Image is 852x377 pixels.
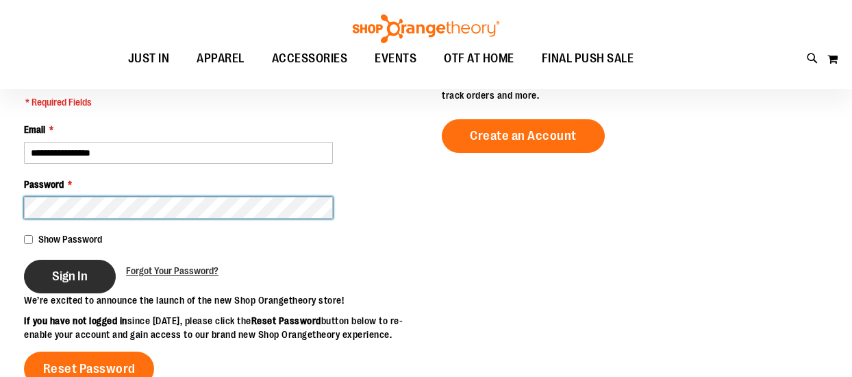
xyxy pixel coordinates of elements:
span: APPAREL [197,43,245,74]
span: * Required Fields [25,95,241,109]
span: Password [24,179,64,190]
a: OTF AT HOME [430,43,528,75]
button: Sign In [24,260,116,293]
span: Email [24,124,45,135]
a: ACCESSORIES [258,43,362,75]
a: EVENTS [361,43,430,75]
a: APPAREL [183,43,258,75]
a: JUST IN [114,43,184,75]
span: FINAL PUSH SALE [542,43,634,74]
span: ACCESSORIES [272,43,348,74]
a: Create an Account [442,119,605,153]
span: Show Password [38,234,102,245]
legend: If you have an account, sign in with your email address. [24,75,242,109]
span: OTF AT HOME [444,43,514,74]
img: Shop Orangetheory [351,14,501,43]
span: Create an Account [470,128,577,143]
span: Forgot Your Password? [126,265,218,276]
strong: If you have not logged in [24,315,127,326]
p: since [DATE], please click the button below to re-enable your account and gain access to our bran... [24,314,426,341]
span: Sign In [52,269,88,284]
span: EVENTS [375,43,416,74]
a: Forgot Your Password? [126,264,218,278]
p: We’re excited to announce the launch of the new Shop Orangetheory store! [24,293,426,307]
span: JUST IN [128,43,170,74]
strong: Reset Password [251,315,321,326]
a: FINAL PUSH SALE [528,43,648,75]
span: Reset Password [43,361,136,376]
